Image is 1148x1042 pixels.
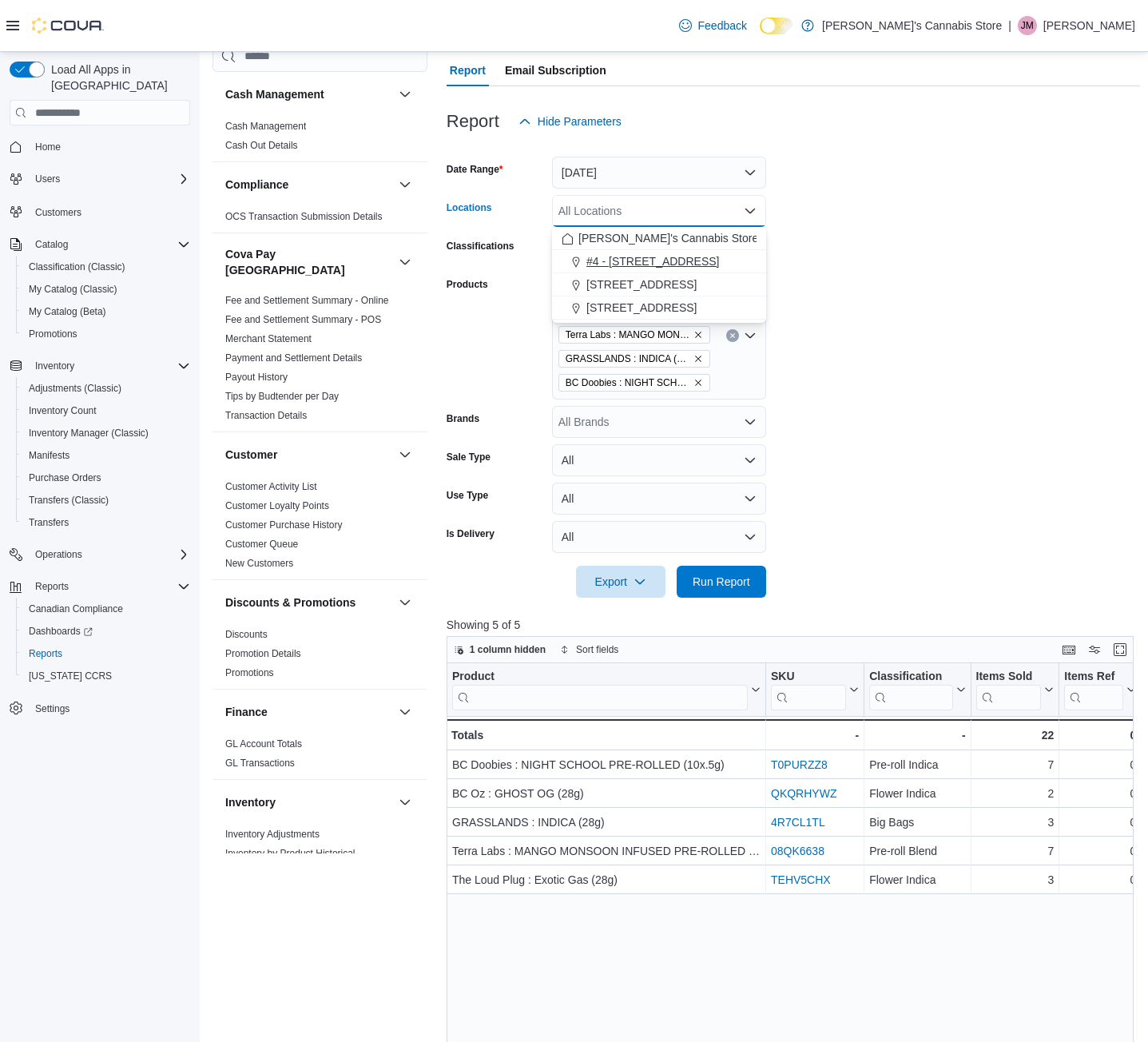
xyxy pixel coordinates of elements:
button: Export [576,566,665,598]
span: Inventory Count [22,401,190,420]
span: Classification (Classic) [29,260,125,273]
span: BC Doobies : NIGHT SCHOOL PRE-ROLLED (10x.5g) [566,375,690,391]
a: TEHV5CHX [771,873,831,886]
a: Tips by Budtender per Day [225,391,339,402]
h3: Finance [225,704,268,720]
div: Big Bags [869,813,965,832]
span: Adjustments (Classic) [29,382,121,395]
button: Finance [225,704,392,720]
div: Choose from the following options [552,227,766,320]
button: Settings [3,697,197,720]
span: Sort fields [576,643,618,656]
button: Items Sold [975,670,1054,710]
label: Products [447,278,488,291]
span: Settings [29,698,190,718]
button: Compliance [225,177,392,193]
span: Export [586,566,656,598]
span: Merchant Statement [225,332,312,345]
button: Product [452,670,761,710]
button: Reports [16,642,197,665]
span: Transfers (Classic) [29,494,109,507]
a: Cash Out Details [225,140,298,151]
h3: Customer [225,447,277,463]
span: Manifests [22,446,190,465]
button: [STREET_ADDRESS] [552,273,766,296]
span: Terra Labs : MANGO MONSOON INFUSED PRE-ROLLED (5x.5g) [558,326,710,344]
div: Pre-roll Indica [869,755,965,774]
h3: Inventory [225,794,276,810]
div: Classification [869,670,952,710]
span: Dashboards [29,625,93,638]
div: 0 [1064,755,1136,774]
div: 7 [975,841,1054,861]
span: Promotion Details [225,647,301,660]
a: 08QK6638 [771,845,824,857]
a: OCS Transaction Submission Details [225,211,383,222]
span: My Catalog (Classic) [22,280,190,299]
nav: Complex example [10,129,190,762]
div: 0 [1064,870,1136,889]
button: Customer [225,447,392,463]
a: T0PURZZ8 [771,758,828,771]
button: Keyboard shortcuts [1059,640,1078,659]
div: Flower Indica [869,870,965,889]
a: New Customers [225,558,293,569]
span: Promotions [225,666,274,679]
div: Classification [869,670,952,685]
button: Users [29,169,66,189]
button: Remove Terra Labs : MANGO MONSOON INFUSED PRE-ROLLED (5x.5g) from selection in this group [693,330,703,340]
span: Inventory by Product Historical [225,847,356,860]
span: Inventory Manager (Classic) [22,424,190,443]
span: Transfers (Classic) [22,491,190,510]
button: Cova Pay [GEOGRAPHIC_DATA] [225,246,392,278]
span: Inventory Manager (Classic) [29,427,149,439]
span: Users [35,173,60,185]
span: [STREET_ADDRESS] [586,276,697,292]
button: Open list of options [744,329,757,342]
span: Transfers [29,516,69,529]
button: Inventory Count [16,400,197,422]
button: Remove GRASSLANDS : INDICA (28g) from selection in this group [693,354,703,364]
button: Items Ref [1064,670,1136,710]
span: Manifests [29,449,70,462]
span: Promotions [22,324,190,344]
a: Customer Activity List [225,481,317,492]
div: Totals [451,726,761,745]
a: Home [29,137,67,157]
button: Classification (Classic) [16,256,197,278]
button: Canadian Compliance [16,598,197,620]
div: BC Doobies : NIGHT SCHOOL PRE-ROLLED (10x.5g) [452,755,761,774]
span: Reports [35,580,69,593]
span: Reports [22,644,190,663]
h3: Discounts & Promotions [225,595,356,610]
span: Inventory [29,356,190,376]
span: GL Transactions [225,757,295,770]
span: Fee and Settlement Summary - POS [225,313,381,326]
a: Canadian Compliance [22,599,129,618]
a: Settings [29,699,76,718]
label: Brands [447,412,479,425]
span: Dark Mode [760,34,761,35]
span: Home [29,137,190,157]
span: Customers [29,201,190,221]
a: QKQRHYWZ [771,787,836,800]
span: My Catalog (Beta) [22,302,190,321]
a: Customer Purchase History [225,519,343,531]
div: Items Ref [1064,670,1123,685]
button: Inventory Manager (Classic) [16,422,197,444]
button: Inventory [225,794,392,810]
span: Canadian Compliance [22,599,190,618]
a: Payout History [225,372,288,383]
span: OCS Transaction Submission Details [225,210,383,223]
label: Locations [447,201,492,214]
span: Promotions [29,328,77,340]
div: Product [452,670,748,685]
div: Items Sold [975,670,1041,685]
span: Cash Out Details [225,139,298,152]
button: Inventory [29,356,81,376]
span: Home [35,141,61,153]
label: Use Type [447,489,488,502]
button: Purchase Orders [16,467,197,489]
span: Fee and Settlement Summary - Online [225,294,389,307]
